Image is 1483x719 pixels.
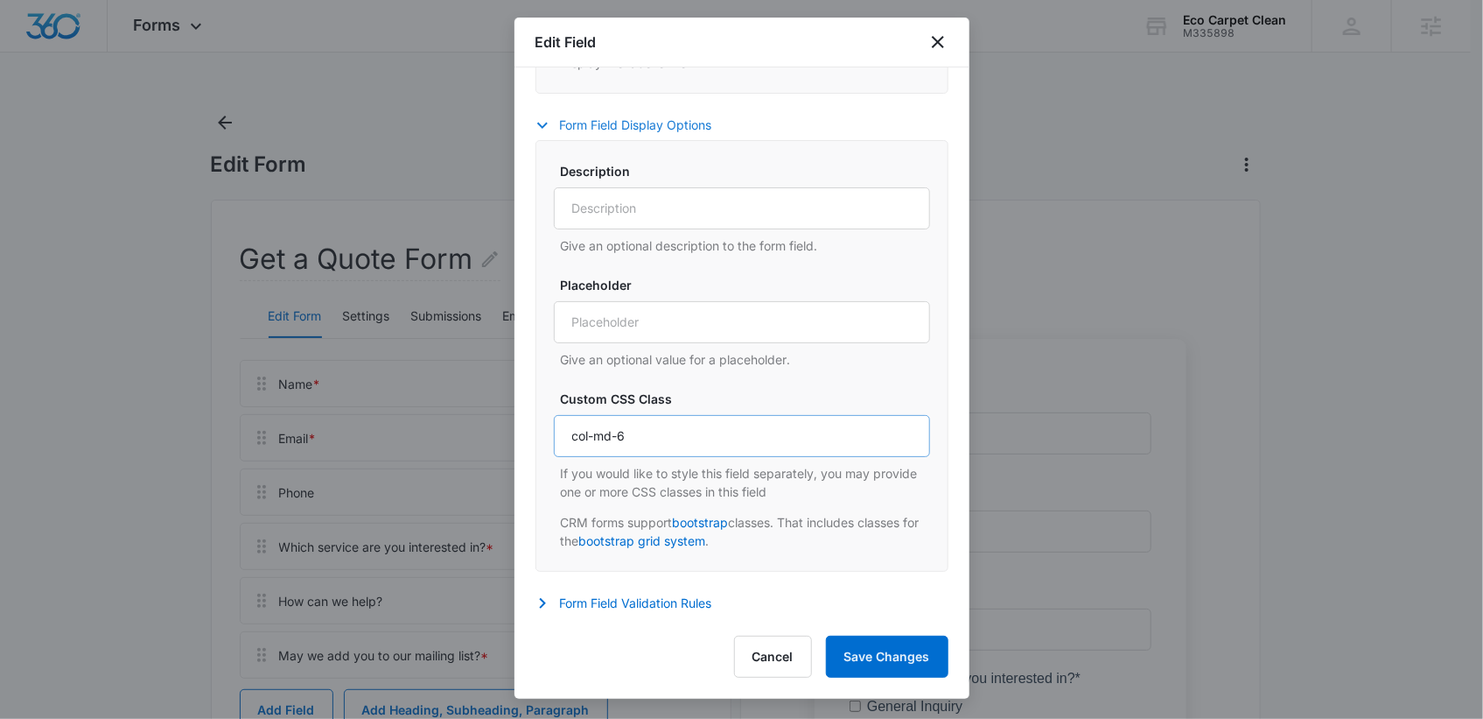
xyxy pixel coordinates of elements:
[561,390,937,408] label: Custom CSS Class
[561,162,937,180] label: Description
[52,628,271,643] span: May we add you to our mailing list?
[52,507,167,522] span: How can we help?
[579,533,706,548] a: bootstrap grid system
[561,276,937,294] label: Placeholder
[535,32,597,53] h1: Edit Field
[52,55,90,70] span: Name
[554,301,930,343] input: Placeholder
[70,403,139,424] label: Residential
[535,593,730,614] button: Form Field Validation Rules
[70,459,190,480] label: Recurring Cleaning
[52,153,87,168] span: Email
[535,115,730,136] button: Form Field Display Options
[673,515,729,530] a: bootstrap
[52,349,278,364] span: Which service are you interested in?
[561,513,930,550] p: CRM forms support classes. That includes classes for the .
[561,236,930,255] p: Give an optional description to the form field.
[561,464,930,501] p: If you would like to style this field separately, you may provide one or more CSS classes in this...
[927,32,948,53] button: close
[561,350,930,369] p: Give an optional value for a placeholder.
[52,251,93,266] span: Phone
[554,415,930,457] input: Custom CSS Class
[70,431,144,452] label: Commercial
[734,636,812,678] button: Cancel
[826,636,948,678] button: Save Changes
[70,375,165,396] label: General Inquiry
[554,187,930,229] input: Description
